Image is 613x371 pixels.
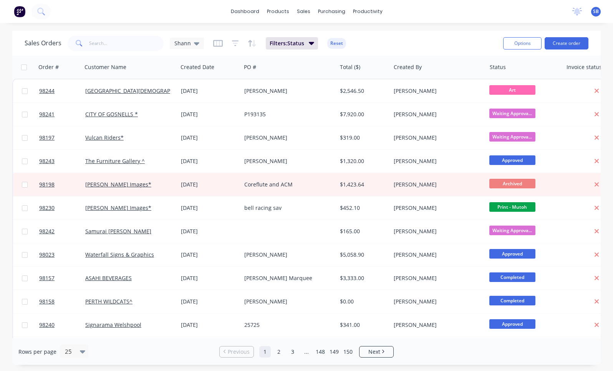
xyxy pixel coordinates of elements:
div: sales [293,6,314,17]
span: Next [368,348,380,356]
span: Waiting Approva... [489,226,535,235]
a: 98230 [39,196,85,219]
div: [PERSON_NAME] [394,87,479,95]
a: 98158 [39,290,85,313]
a: [PERSON_NAME] Images* [85,181,151,188]
input: Search... [89,36,164,51]
a: Page 1 is your current page [259,346,271,358]
div: [PERSON_NAME] [244,298,329,305]
div: [PERSON_NAME] Marquee [244,274,329,282]
button: Reset [327,38,346,49]
span: Completed [489,272,535,282]
a: CITY OF GOSNELLS * [85,110,138,118]
div: Invoice status [567,63,602,71]
span: Rows per page [18,348,56,356]
div: [PERSON_NAME] [244,87,329,95]
h1: Sales Orders [25,40,61,47]
iframe: Intercom live chat [587,345,605,363]
span: 98158 [39,298,55,305]
img: Factory [14,6,25,17]
span: Archived [489,179,535,188]
a: Page 148 [315,346,326,358]
a: [PERSON_NAME] Images* [85,204,151,211]
a: ASAHI BEVERAGES [85,274,132,282]
a: Previous page [220,348,253,356]
div: [DATE] [181,251,238,259]
div: Total ($) [340,63,360,71]
div: [DATE] [181,204,238,212]
span: 98241 [39,110,55,118]
div: $165.00 [340,228,385,235]
div: [PERSON_NAME] [394,157,479,165]
span: Approved [489,249,535,259]
div: [PERSON_NAME] [244,157,329,165]
a: Page 150 [342,346,354,358]
a: 98157 [39,267,85,290]
div: [DATE] [181,134,238,142]
div: Created By [394,63,422,71]
div: [DATE] [181,157,238,165]
span: 98198 [39,181,55,188]
a: 98197 [39,126,85,149]
div: Customer Name [84,63,126,71]
span: Shann [174,39,191,47]
div: $341.00 [340,321,385,329]
div: $1,423.64 [340,181,385,188]
span: Previous [228,348,250,356]
button: Filters:Status [266,37,318,49]
span: 98197 [39,134,55,142]
a: Page 2 [273,346,285,358]
div: $0.00 [340,298,385,305]
div: [PERSON_NAME] [394,321,479,329]
div: [DATE] [181,110,238,118]
div: Order # [38,63,59,71]
div: [PERSON_NAME] [244,251,329,259]
div: $319.00 [340,134,385,142]
div: [DATE] [181,87,238,95]
a: 98241 [39,103,85,126]
span: Waiting Approva... [489,132,535,142]
a: 98239 [39,337,85,360]
a: 98243 [39,150,85,173]
a: 98240 [39,313,85,336]
a: Samurai [PERSON_NAME] [85,228,151,235]
span: Approved [489,319,535,329]
div: [PERSON_NAME] [394,181,479,188]
button: Create order [545,37,588,49]
div: bell racing sav [244,204,329,212]
div: $1,320.00 [340,157,385,165]
span: 98242 [39,228,55,235]
div: [DATE] [181,274,238,282]
a: 98023 [39,243,85,266]
a: PERTH WILDCATS^ [85,298,133,305]
div: [PERSON_NAME] [394,110,479,118]
div: [DATE] [181,181,238,188]
span: 98023 [39,251,55,259]
div: productivity [349,6,386,17]
span: Approved [489,155,535,165]
div: $2,546.50 [340,87,385,95]
a: dashboard [227,6,263,17]
button: Options [503,37,542,49]
span: 98230 [39,204,55,212]
ul: Pagination [216,346,397,358]
div: [PERSON_NAME] [394,298,479,305]
span: Print - Mutoh [489,202,535,212]
div: products [263,6,293,17]
div: [DATE] [181,298,238,305]
span: Art [489,85,535,95]
div: [DATE] [181,321,238,329]
div: Status [490,63,506,71]
div: [PERSON_NAME] [244,134,329,142]
span: 98157 [39,274,55,282]
a: [GEOGRAPHIC_DATA][DEMOGRAPHIC_DATA] [85,87,196,94]
div: $3,333.00 [340,274,385,282]
div: [PERSON_NAME] [394,251,479,259]
a: Page 3 [287,346,298,358]
a: Next page [360,348,393,356]
span: Completed [489,296,535,305]
a: The Furniture Gallery ^ [85,157,145,165]
span: SB [593,8,599,15]
span: Waiting Approva... [489,109,535,118]
div: $452.10 [340,204,385,212]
